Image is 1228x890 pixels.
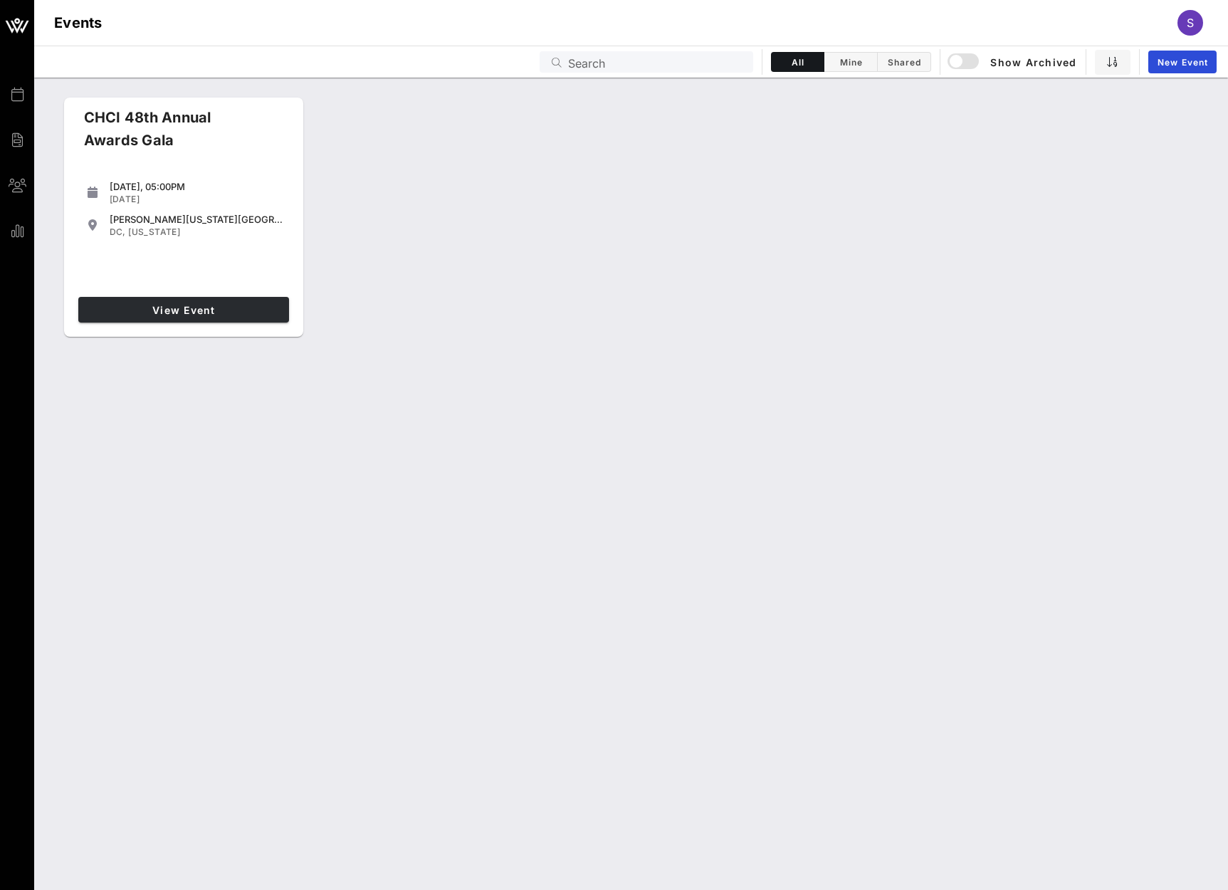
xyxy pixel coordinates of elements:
div: S [1177,10,1203,36]
span: All [780,57,815,68]
h1: Events [54,11,103,34]
a: New Event [1148,51,1217,73]
a: View Event [78,297,289,323]
span: View Event [84,304,283,316]
div: CHCI 48th Annual Awards Gala [73,106,273,163]
span: New Event [1157,57,1208,68]
span: DC, [110,226,126,237]
button: Show Archived [949,49,1077,75]
span: Mine [833,57,868,68]
span: [US_STATE] [128,226,180,237]
button: All [771,52,824,72]
span: S [1187,16,1194,30]
button: Mine [824,52,878,72]
div: [PERSON_NAME][US_STATE][GEOGRAPHIC_DATA] [110,214,283,225]
div: [DATE] [110,194,283,205]
span: Show Archived [950,53,1077,70]
span: Shared [886,57,922,68]
div: [DATE], 05:00PM [110,181,283,192]
button: Shared [878,52,931,72]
